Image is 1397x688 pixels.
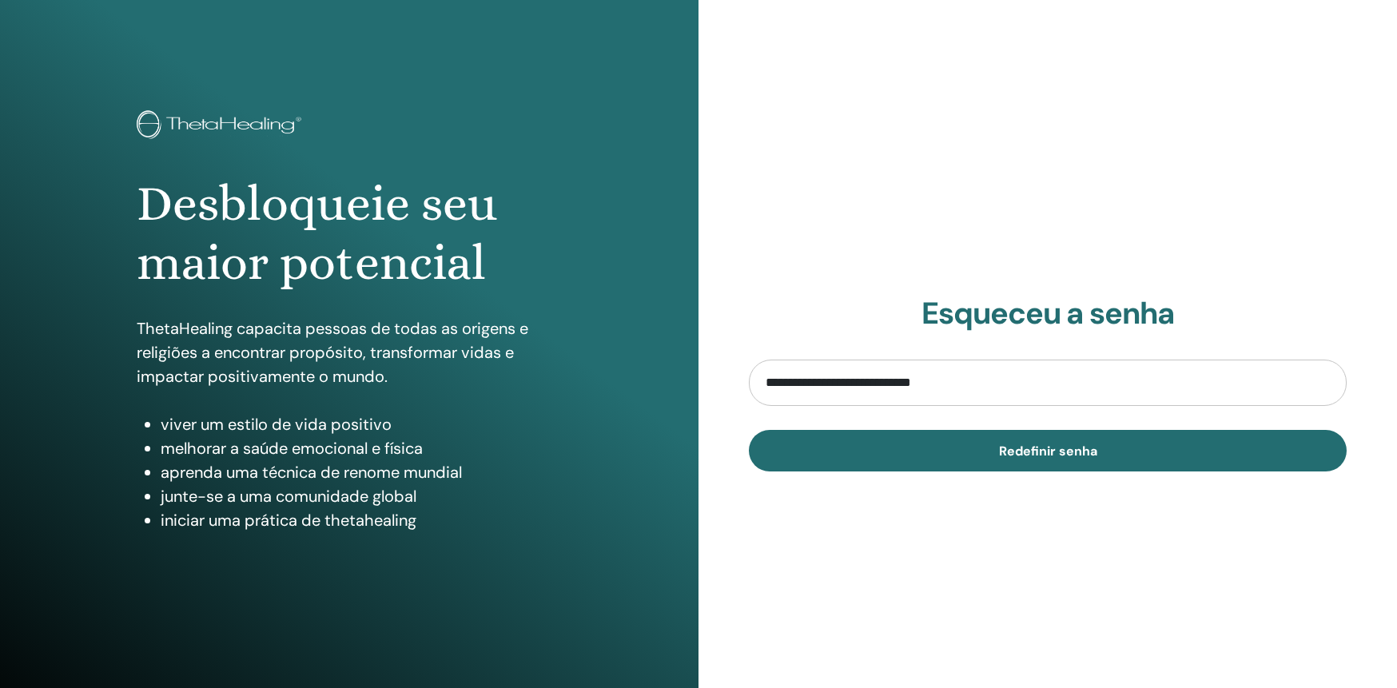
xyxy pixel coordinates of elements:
[161,436,563,460] li: melhorar a saúde emocional e física
[749,296,1347,332] h2: Esqueceu a senha
[161,508,563,532] li: iniciar uma prática de thetahealing
[137,174,563,293] h1: Desbloqueie seu maior potencial
[161,484,563,508] li: junte-se a uma comunidade global
[137,316,563,388] p: ThetaHealing capacita pessoas de todas as origens e religiões a encontrar propósito, transformar ...
[999,443,1097,459] span: Redefinir senha
[161,460,563,484] li: aprenda uma técnica de renome mundial
[161,412,563,436] li: viver um estilo de vida positivo
[749,430,1347,471] button: Redefinir senha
